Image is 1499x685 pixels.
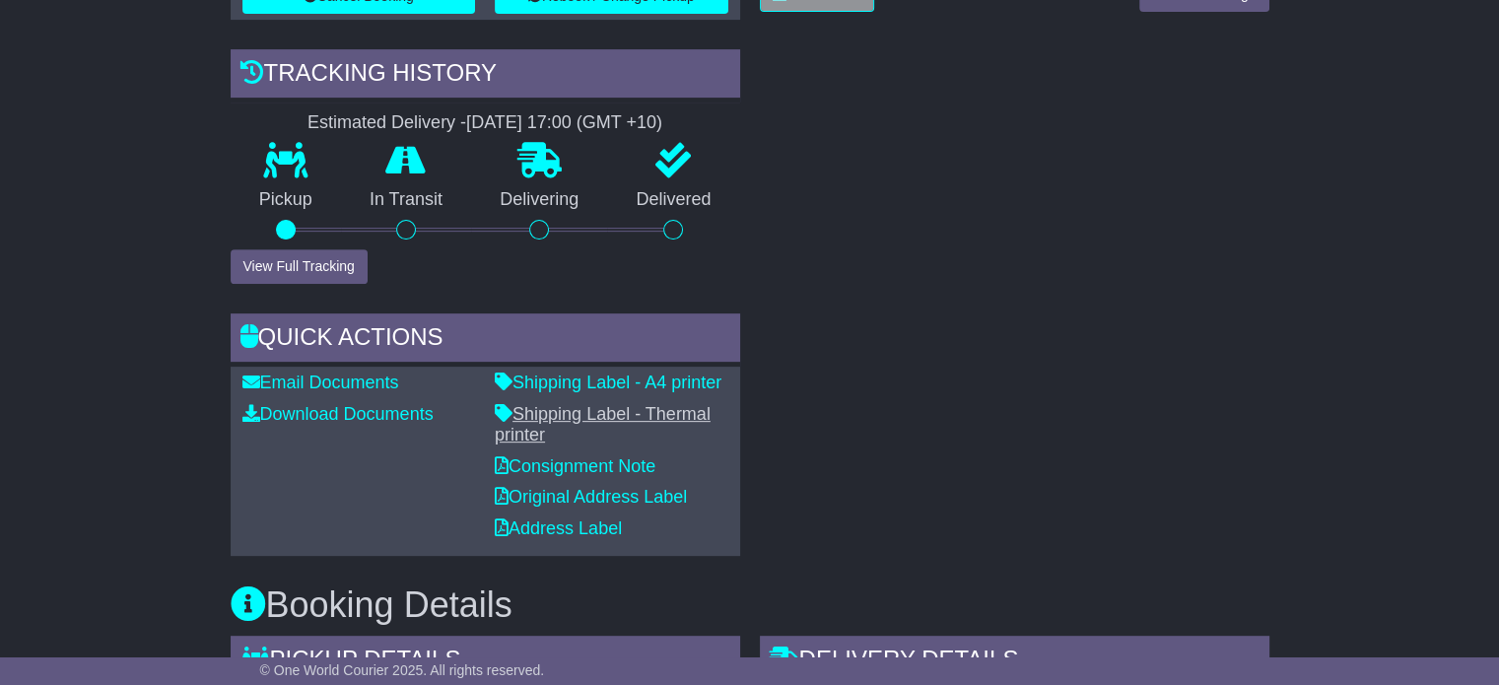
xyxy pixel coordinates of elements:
[466,112,662,134] div: [DATE] 17:00 (GMT +10)
[231,112,740,134] div: Estimated Delivery -
[607,189,739,211] p: Delivered
[495,373,721,392] a: Shipping Label - A4 printer
[495,456,655,476] a: Consignment Note
[231,49,740,103] div: Tracking history
[231,249,368,284] button: View Full Tracking
[495,518,622,538] a: Address Label
[231,585,1269,625] h3: Booking Details
[495,404,711,445] a: Shipping Label - Thermal printer
[341,189,471,211] p: In Transit
[471,189,607,211] p: Delivering
[231,313,740,367] div: Quick Actions
[260,662,545,678] span: © One World Courier 2025. All rights reserved.
[242,404,434,424] a: Download Documents
[231,189,341,211] p: Pickup
[495,487,687,507] a: Original Address Label
[242,373,399,392] a: Email Documents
